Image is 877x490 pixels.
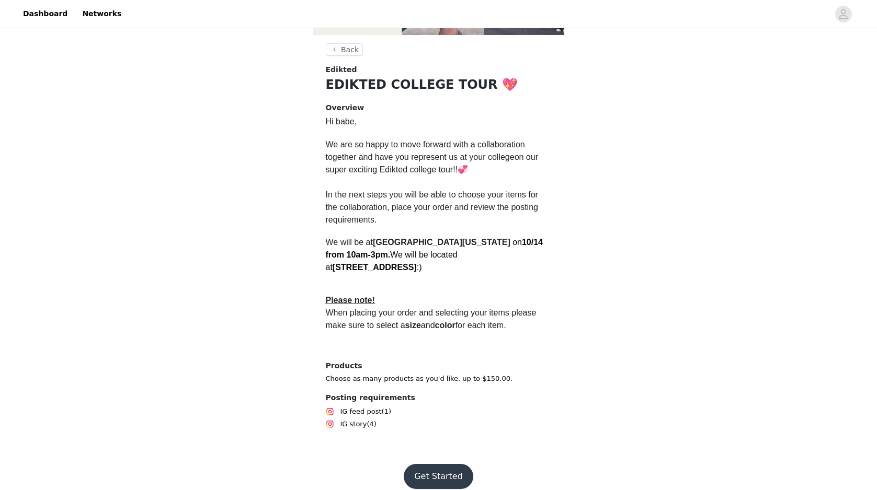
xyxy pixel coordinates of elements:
span: Hi babe, [326,117,357,126]
strong: [STREET_ADDRESS] [333,263,417,272]
span: on [326,238,543,272]
a: Networks [76,2,128,26]
button: Get Started [404,464,473,489]
h1: EDIKTED COLLEGE TOUR 💖 [326,75,552,94]
h4: Overview [326,102,552,113]
button: Back [326,43,363,56]
strong: size [405,321,421,330]
span: Please note! [326,296,375,305]
span: (4) [367,419,376,429]
span: We are so happy to move forward with a collaboration together and have you represent us at your c... [326,140,528,161]
span: on our super exciting Edikted college tour!!💞 [326,153,541,174]
span: We will be at [326,238,510,247]
h4: Posting requirements [326,392,552,403]
strong: color [435,321,455,330]
span: Edikted [326,64,357,75]
span: When placing your order and selecting your items please make sure to select a and for each item. [326,308,539,330]
h4: Products [326,360,552,371]
span: IG feed post [340,406,382,417]
span: IG story [340,419,367,429]
span: (1) [382,406,391,417]
div: avatar [838,6,848,22]
span: [GEOGRAPHIC_DATA][US_STATE] [373,238,510,247]
span: In the next steps you will be able to choose your items for the collaboration, place your order a... [326,190,541,224]
p: Choose as many products as you'd like, up to $150.00. [326,374,552,384]
img: Instagram Icon [326,407,334,416]
span: We will be located at :) [326,250,458,272]
a: Dashboard [17,2,74,26]
img: Instagram Icon [326,420,334,428]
